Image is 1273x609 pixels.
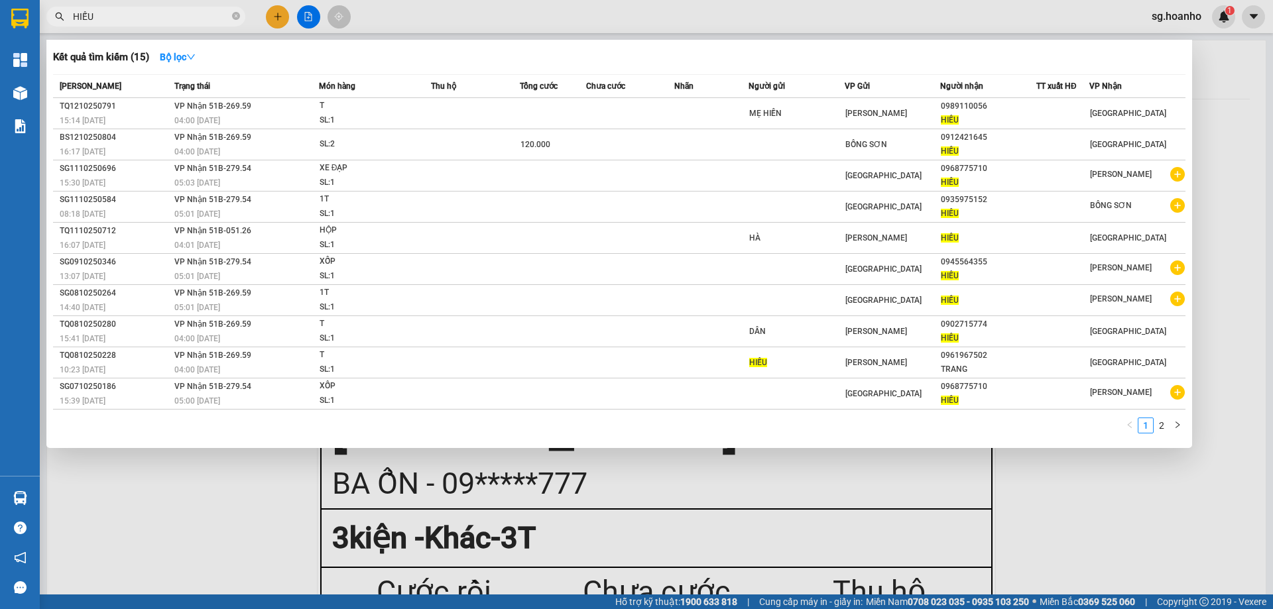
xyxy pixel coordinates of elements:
[13,119,27,133] img: solution-icon
[174,257,251,266] span: VP Nhận 51B-279.54
[320,379,419,394] div: XỐP
[1170,417,1185,433] button: right
[319,82,355,91] span: Món hàng
[174,226,251,235] span: VP Nhận 51B-051.26
[1090,388,1152,397] span: [PERSON_NAME]
[320,176,419,190] div: SL: 1
[1090,233,1166,243] span: [GEOGRAPHIC_DATA]
[60,255,170,269] div: SG0910250346
[174,288,251,298] span: VP Nhận 51B-269.59
[60,349,170,362] div: TQ0810250228
[1154,417,1170,433] li: 2
[1170,167,1185,182] span: plus-circle
[941,271,959,280] span: HIẾU
[845,296,922,305] span: [GEOGRAPHIC_DATA]
[14,551,27,564] span: notification
[174,116,220,125] span: 04:00 [DATE]
[1090,327,1166,336] span: [GEOGRAPHIC_DATA]
[1138,417,1154,433] li: 1
[174,209,220,219] span: 05:01 [DATE]
[320,317,419,331] div: T
[155,41,261,57] div: BA ỔN
[60,116,105,125] span: 15:14 [DATE]
[232,11,240,23] span: close-circle
[941,193,1036,207] div: 0935975152
[1090,358,1166,367] span: [GEOGRAPHIC_DATA]
[941,162,1036,176] div: 0968775710
[174,396,220,406] span: 05:00 [DATE]
[1090,140,1166,149] span: [GEOGRAPHIC_DATA]
[941,296,959,305] span: HIẾU
[174,195,251,204] span: VP Nhận 51B-279.54
[174,272,220,281] span: 05:01 [DATE]
[845,233,907,243] span: [PERSON_NAME]
[174,241,220,250] span: 04:01 [DATE]
[60,131,170,144] div: BS1210250804
[845,82,870,91] span: VP Gửi
[174,365,220,374] span: 04:00 [DATE]
[1170,292,1185,306] span: plus-circle
[320,207,419,221] div: SL: 1
[174,303,220,312] span: 05:01 [DATE]
[60,317,170,331] div: TQ0810250280
[174,319,251,329] span: VP Nhận 51B-269.59
[1170,385,1185,400] span: plus-circle
[11,11,32,25] span: Gửi:
[941,317,1036,331] div: 0902715774
[941,349,1036,362] div: 0961967502
[149,46,206,68] button: Bộ lọcdown
[1122,417,1138,433] li: Previous Page
[320,161,419,176] div: XE ĐẠP
[749,325,844,339] div: DẦN
[320,348,419,362] div: T
[60,147,105,156] span: 16:17 [DATE]
[55,12,64,21] span: search
[60,241,105,250] span: 16:07 [DATE]
[1170,417,1185,433] li: Next Page
[174,133,251,142] span: VP Nhận 51B-269.59
[941,115,959,125] span: HIẾU
[11,9,29,28] img: logo-vxr
[155,11,261,41] div: [PERSON_NAME]
[320,238,419,252] div: SL: 1
[749,358,767,367] span: HIẾU
[1036,82,1077,91] span: TT xuất HĐ
[749,82,785,91] span: Người gửi
[60,162,170,176] div: SG1110250696
[186,52,196,62] span: down
[174,101,251,111] span: VP Nhận 51B-269.59
[1089,82,1122,91] span: VP Nhận
[941,99,1036,113] div: 0989110056
[940,82,983,91] span: Người nhận
[155,11,187,25] span: Nhận:
[845,327,907,336] span: [PERSON_NAME]
[174,351,251,360] span: VP Nhận 51B-269.59
[13,86,27,100] img: warehouse-icon
[1174,421,1182,429] span: right
[60,396,105,406] span: 15:39 [DATE]
[320,254,419,269] div: XỐP
[60,178,105,188] span: 15:30 [DATE]
[941,255,1036,269] div: 0945564355
[1122,417,1138,433] button: left
[1090,294,1152,304] span: [PERSON_NAME]
[53,50,149,64] h3: Kết quả tìm kiếm ( 15 )
[941,178,959,187] span: HIẾU
[174,382,251,391] span: VP Nhận 51B-279.54
[845,358,907,367] span: [PERSON_NAME]
[60,224,170,238] div: TQ1110250712
[431,82,456,91] span: Thu hộ
[174,178,220,188] span: 05:03 [DATE]
[1090,170,1152,179] span: [PERSON_NAME]
[1138,418,1153,433] a: 1
[60,272,105,281] span: 13:07 [DATE]
[941,333,959,343] span: HIẾU
[520,82,558,91] span: Tổng cước
[320,362,419,377] div: SL: 1
[845,202,922,211] span: [GEOGRAPHIC_DATA]
[320,113,419,128] div: SL: 1
[60,193,170,207] div: SG1110250584
[1126,421,1134,429] span: left
[941,146,959,156] span: HIẾU
[13,53,27,67] img: dashboard-icon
